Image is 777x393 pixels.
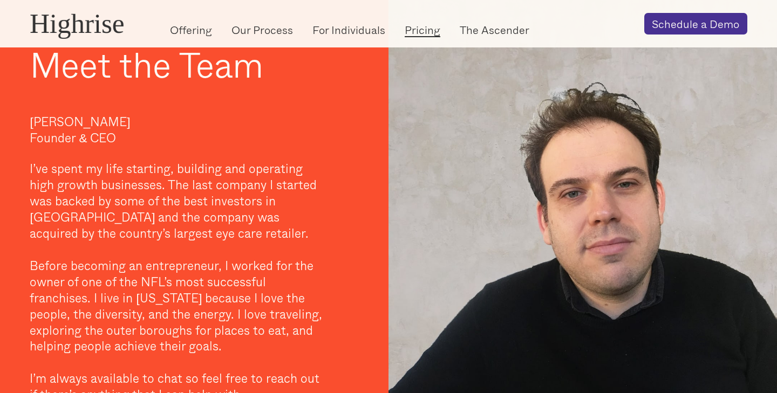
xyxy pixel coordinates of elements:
[30,114,329,146] p: [PERSON_NAME] Founder & CEO
[231,22,293,37] a: Our Process
[30,46,329,84] h2: Meet the Team
[30,9,124,39] div: Highrise
[644,13,747,35] a: Schedule a Demo
[405,22,440,37] a: Pricing
[460,22,529,37] a: The Ascender
[170,22,212,37] a: Offering
[30,5,148,43] a: Highrise
[312,22,385,37] a: For Individuals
